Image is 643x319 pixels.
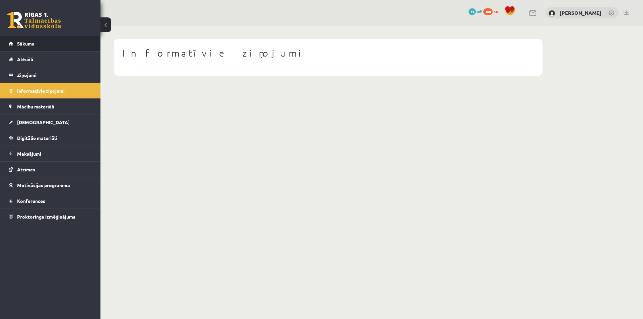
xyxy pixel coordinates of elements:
[7,12,61,28] a: Rīgas 1. Tālmācības vidusskola
[9,193,92,209] a: Konferences
[17,135,57,141] span: Digitālie materiāli
[17,56,33,62] span: Aktuāli
[469,8,476,15] span: 71
[122,48,534,59] h1: Informatīvie ziņojumi
[17,182,70,188] span: Motivācijas programma
[560,9,601,16] a: [PERSON_NAME]
[17,119,70,125] span: [DEMOGRAPHIC_DATA]
[477,8,482,14] span: mP
[17,83,92,98] legend: Informatīvie ziņojumi
[483,8,501,14] a: 308 xp
[17,214,75,220] span: Proktoringa izmēģinājums
[494,8,498,14] span: xp
[9,36,92,51] a: Sākums
[17,198,45,204] span: Konferences
[9,52,92,67] a: Aktuāli
[17,41,34,47] span: Sākums
[483,8,493,15] span: 308
[9,114,92,130] a: [DEMOGRAPHIC_DATA]
[17,166,35,172] span: Atzīmes
[9,146,92,161] a: Maksājumi
[9,162,92,177] a: Atzīmes
[9,209,92,224] a: Proktoringa izmēģinājums
[17,103,54,109] span: Mācību materiāli
[17,67,92,83] legend: Ziņojumi
[549,10,555,17] img: Alise Dilevka
[9,99,92,114] a: Mācību materiāli
[9,67,92,83] a: Ziņojumi
[17,146,92,161] legend: Maksājumi
[9,83,92,98] a: Informatīvie ziņojumi
[9,130,92,146] a: Digitālie materiāli
[9,177,92,193] a: Motivācijas programma
[469,8,482,14] a: 71 mP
